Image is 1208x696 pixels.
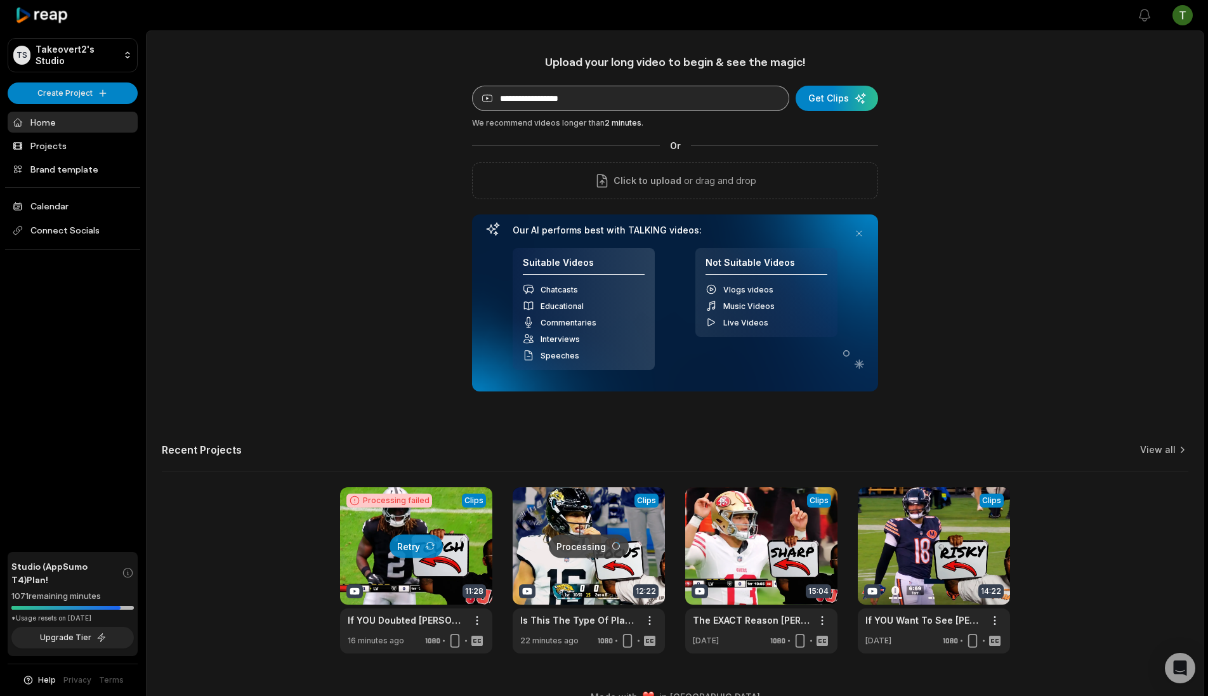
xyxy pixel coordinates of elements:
[63,674,91,686] a: Privacy
[723,285,773,294] span: Vlogs videos
[36,44,117,67] p: Takeovert2's Studio
[693,614,810,627] a: The EXACT Reason [PERSON_NAME] Has Remained RELEVANT
[472,117,878,129] div: We recommend videos longer than .
[541,318,596,327] span: Commentaries
[541,301,584,311] span: Educational
[22,674,56,686] button: Help
[8,195,138,216] a: Calendar
[11,627,134,648] button: Upgrade Tier
[541,351,579,360] span: Speeches
[796,86,878,111] button: Get Clips
[8,82,138,104] button: Create Project
[390,534,443,558] button: Retry
[541,285,578,294] span: Chatcasts
[8,219,138,242] span: Connect Socials
[523,257,645,275] h4: Suitable Videos
[541,334,580,344] span: Interviews
[11,614,134,623] div: *Usage resets on [DATE]
[13,46,30,65] div: TS
[8,159,138,180] a: Brand template
[1140,443,1176,456] a: View all
[520,614,637,627] a: Is This The Type Of Play That KEEPS [PERSON_NAME] In the Jaguars Plans?
[605,118,641,128] span: 2 minutes
[723,301,775,311] span: Music Videos
[865,614,982,627] a: If YOU Want To See [PERSON_NAME] SAVE The Bears - He MUST Play Like THIS!
[99,674,124,686] a: Terms
[11,560,122,586] span: Studio (AppSumo T4) Plan!
[723,318,768,327] span: Live Videos
[8,135,138,156] a: Projects
[472,55,878,69] h1: Upload your long video to begin & see the magic!
[38,674,56,686] span: Help
[8,112,138,133] a: Home
[162,443,242,456] h2: Recent Projects
[1165,653,1195,683] div: Open Intercom Messenger
[513,225,837,236] h3: Our AI performs best with TALKING videos:
[660,139,691,152] span: Or
[681,173,756,188] p: or drag and drop
[11,590,134,603] div: 1071 remaining minutes
[348,614,464,627] div: If YOU Doubted [PERSON_NAME] Power - These RUNS Will SHOCK You
[706,257,827,275] h4: Not Suitable Videos
[614,173,681,188] span: Click to upload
